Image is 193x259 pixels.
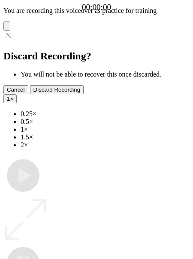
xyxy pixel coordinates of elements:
a: 00:00:00 [82,3,111,12]
p: You are recording this voiceover as practice for training [3,7,190,15]
li: 0.5× [21,118,190,126]
li: 0.25× [21,110,190,118]
h2: Discard Recording? [3,50,190,62]
li: 2× [21,141,190,149]
li: 1.5× [21,133,190,141]
button: 1× [3,94,17,103]
li: You will not be able to recover this once discarded. [21,71,190,78]
button: Discard Recording [30,85,84,94]
span: 1 [7,96,10,102]
button: Cancel [3,85,28,94]
li: 1× [21,126,190,133]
